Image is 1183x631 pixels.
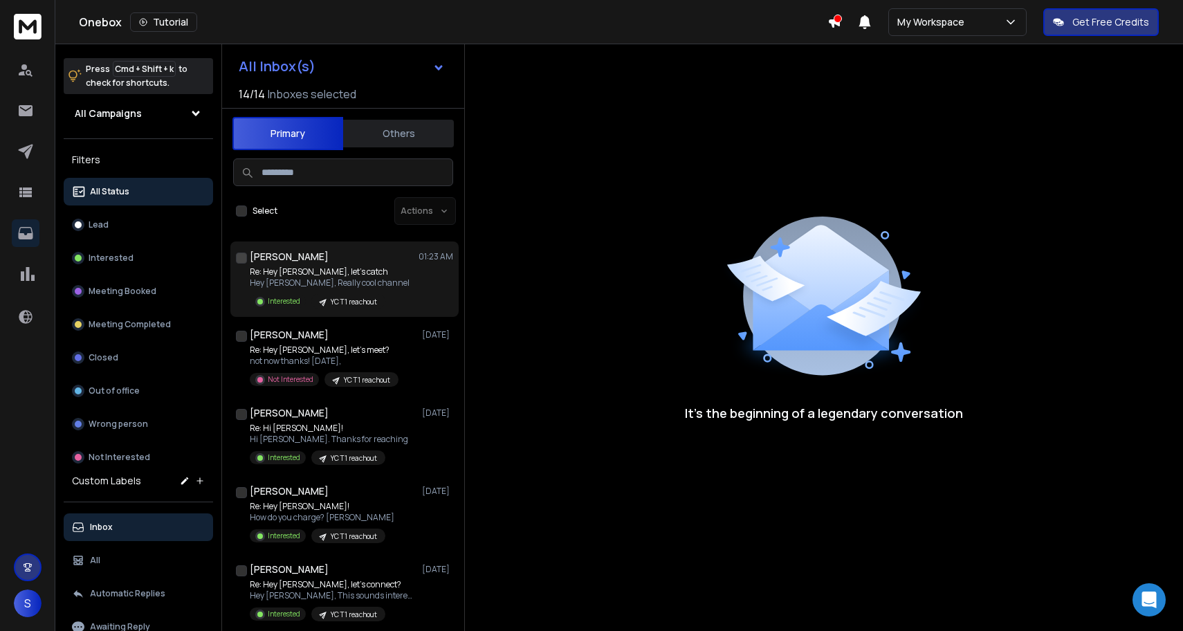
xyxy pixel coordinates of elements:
[14,589,42,617] button: S
[89,452,150,463] p: Not Interested
[268,296,300,307] p: Interested
[239,60,315,73] h1: All Inbox(s)
[1072,15,1149,29] p: Get Free Credits
[64,344,213,372] button: Closed
[331,453,377,464] p: YC T1 reachout
[130,12,197,32] button: Tutorial
[422,486,453,497] p: [DATE]
[685,403,963,423] p: It’s the beginning of a legendary conversation
[86,62,187,90] p: Press to check for shortcuts.
[64,100,213,127] button: All Campaigns
[331,297,377,307] p: YC T1 reachout
[79,12,827,32] div: Onebox
[331,610,377,620] p: YC T1 reachout
[75,107,142,120] h1: All Campaigns
[250,434,408,445] p: Hi [PERSON_NAME]. Thanks for reaching
[64,178,213,205] button: All Status
[90,588,165,599] p: Automatic Replies
[89,219,109,230] p: Lead
[239,86,265,102] span: 14 / 14
[113,61,176,77] span: Cmd + Shift + k
[89,253,134,264] p: Interested
[250,484,329,498] h1: [PERSON_NAME]
[1043,8,1159,36] button: Get Free Credits
[89,385,140,396] p: Out of office
[64,277,213,305] button: Meeting Booked
[90,522,113,533] p: Inbox
[250,406,329,420] h1: [PERSON_NAME]
[344,375,390,385] p: YC T1 reachout
[64,211,213,239] button: Lead
[64,410,213,438] button: Wrong person
[250,266,410,277] p: Re: Hey [PERSON_NAME], let's catch
[250,423,408,434] p: Re: Hi [PERSON_NAME]!
[897,15,970,29] p: My Workspace
[64,311,213,338] button: Meeting Completed
[64,513,213,541] button: Inbox
[64,443,213,471] button: Not Interested
[250,356,398,367] p: not now thanks! [DATE],
[250,250,329,264] h1: [PERSON_NAME]
[422,408,453,419] p: [DATE]
[250,328,329,342] h1: [PERSON_NAME]
[228,53,456,80] button: All Inbox(s)
[90,555,100,566] p: All
[268,609,300,619] p: Interested
[1132,583,1166,616] div: Open Intercom Messenger
[250,501,394,512] p: Re: Hey [PERSON_NAME]!
[89,352,118,363] p: Closed
[331,531,377,542] p: YC T1 reachout
[343,118,454,149] button: Others
[250,512,394,523] p: How do you charge? [PERSON_NAME]
[422,564,453,575] p: [DATE]
[64,580,213,607] button: Automatic Replies
[89,319,171,330] p: Meeting Completed
[268,452,300,463] p: Interested
[64,244,213,272] button: Interested
[64,150,213,170] h3: Filters
[250,277,410,289] p: Hey [PERSON_NAME], Really cool channel
[253,205,277,217] label: Select
[72,474,141,488] h3: Custom Labels
[89,419,148,430] p: Wrong person
[90,186,129,197] p: All Status
[64,547,213,574] button: All
[419,251,453,262] p: 01:23 AM
[250,590,416,601] p: Hey [PERSON_NAME], This sounds interesting
[232,117,343,150] button: Primary
[64,377,213,405] button: Out of office
[268,531,300,541] p: Interested
[89,286,156,297] p: Meeting Booked
[250,579,416,590] p: Re: Hey [PERSON_NAME], let's connect?
[250,345,398,356] p: Re: Hey [PERSON_NAME], let's meet?
[268,374,313,385] p: Not Interested
[250,563,329,576] h1: [PERSON_NAME]
[422,329,453,340] p: [DATE]
[268,86,356,102] h3: Inboxes selected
